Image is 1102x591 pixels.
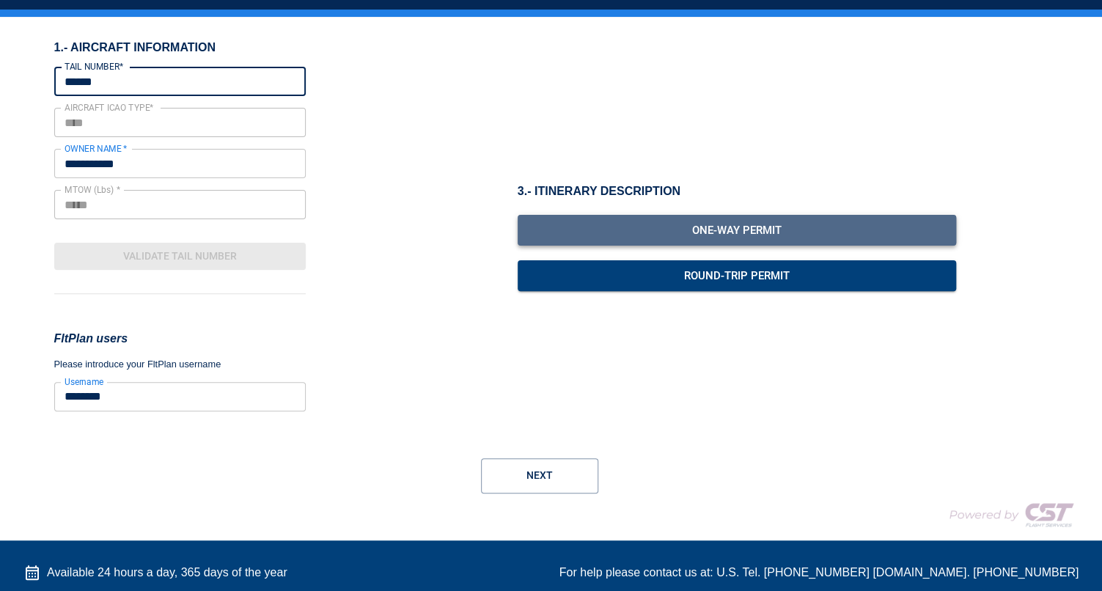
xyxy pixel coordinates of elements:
label: MTOW (Lbs) * [65,183,120,196]
button: Next [481,458,598,493]
p: Please introduce your FltPlan username [54,357,306,372]
label: Username [65,375,103,388]
h6: 1.- AIRCRAFT INFORMATION [54,40,306,55]
div: For help please contact us at: U.S. Tel. [PHONE_NUMBER] [DOMAIN_NAME]. [PHONE_NUMBER] [559,564,1079,581]
label: AIRCRAFT ICAO TYPE* [65,101,154,114]
h1: 3.- ITINERARY DESCRIPTION [518,183,956,199]
button: Round-Trip Permit [518,260,956,291]
label: TAIL NUMBER* [65,60,123,73]
button: One-Way Permit [518,215,956,246]
div: Available 24 hours a day, 365 days of the year [23,564,287,581]
h3: FltPlan users [54,329,306,348]
label: OWNER NAME * [65,142,128,155]
img: COMPANY LOGO [932,496,1079,533]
